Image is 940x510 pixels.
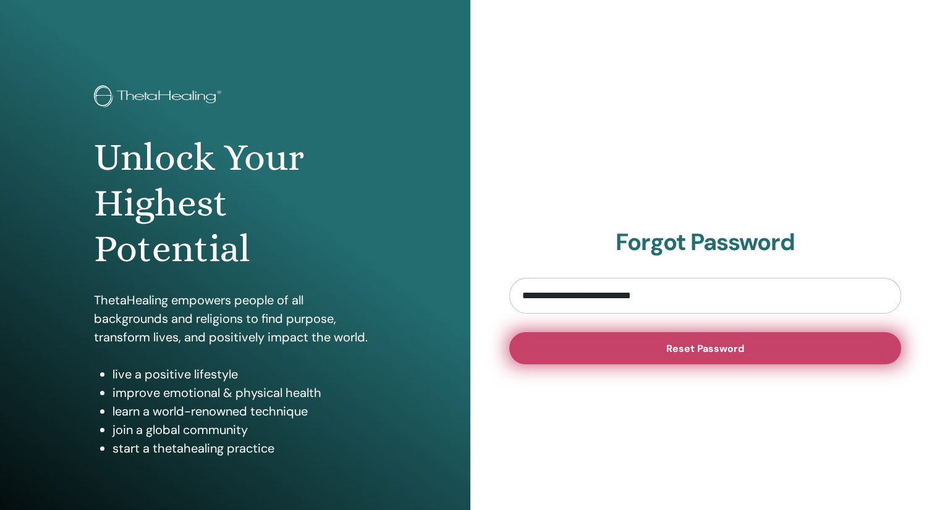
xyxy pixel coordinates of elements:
h2: Forgot Password [509,228,902,257]
button: Reset Password [509,332,902,364]
p: ThetaHealing empowers people of all backgrounds and religions to find purpose, transform lives, a... [94,291,376,346]
li: join a global community [112,420,376,439]
li: live a positive lifestyle [112,365,376,383]
h1: Unlock Your Highest Potential [94,135,376,272]
li: improve emotional & physical health [112,383,376,402]
li: start a thetahealing practice [112,439,376,458]
span: Reset Password [666,342,744,355]
li: learn a world-renowned technique [112,402,376,420]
